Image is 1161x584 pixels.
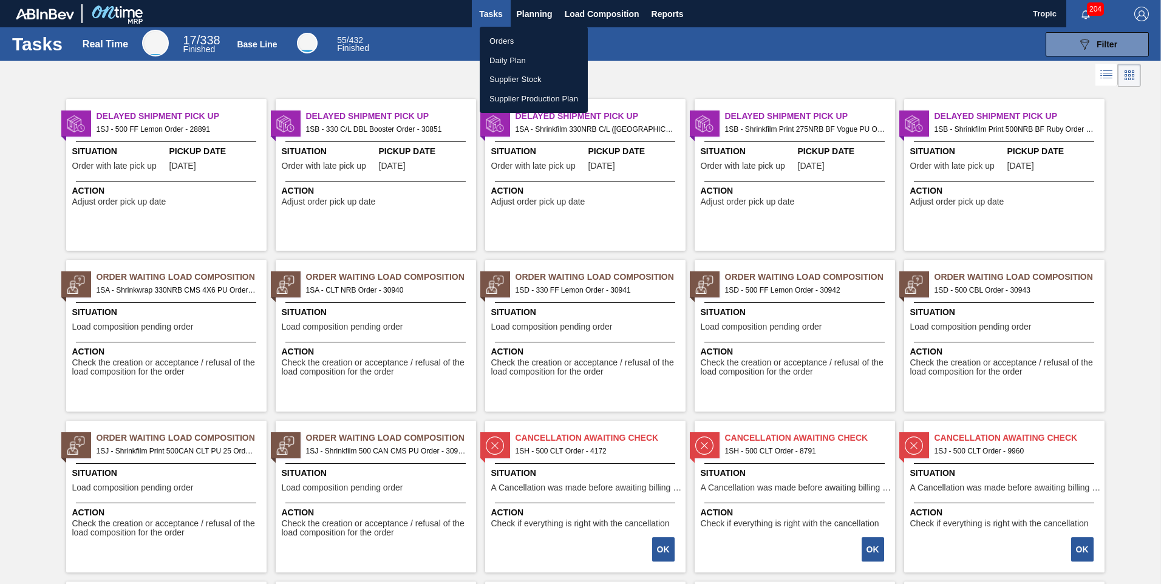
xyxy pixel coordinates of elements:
a: Daily Plan [480,51,588,70]
a: Orders [480,32,588,51]
a: Supplier Production Plan [480,89,588,109]
a: Supplier Stock [480,70,588,89]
